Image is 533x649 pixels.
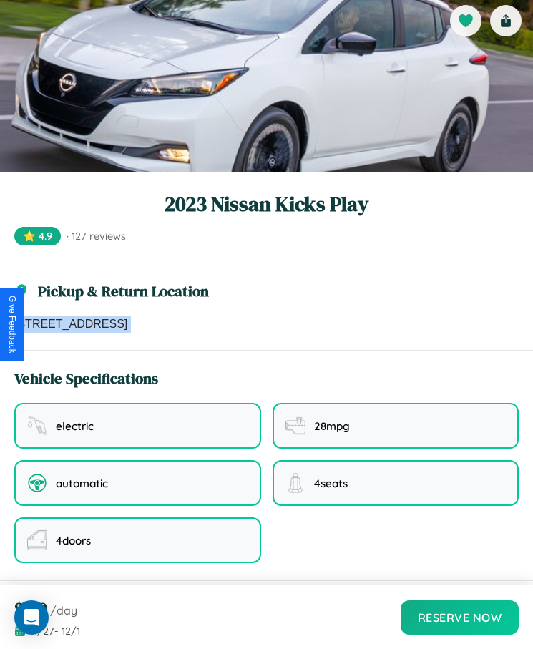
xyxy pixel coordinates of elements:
[27,530,47,550] img: doors
[14,600,49,635] div: Open Intercom Messenger
[14,227,61,245] span: ⭐ 4.9
[56,477,108,490] span: automatic
[314,419,350,433] span: 28 mpg
[27,416,47,436] img: fuel type
[30,625,80,638] span: 11 / 27 - 12 / 1
[285,416,305,436] img: fuel efficiency
[50,603,77,618] span: /day
[314,477,348,490] span: 4 seats
[14,597,47,620] span: $ 120
[67,230,126,243] span: · 127 reviews
[401,600,519,635] button: Reserve Now
[14,368,158,389] h3: Vehicle Specifications
[7,296,17,353] div: Give Feedback
[38,280,209,301] h3: Pickup & Return Location
[285,473,305,493] img: seating
[56,419,94,433] span: electric
[14,316,519,333] p: [STREET_ADDRESS]
[56,534,91,547] span: 4 doors
[14,190,519,218] h1: 2023 Nissan Kicks Play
